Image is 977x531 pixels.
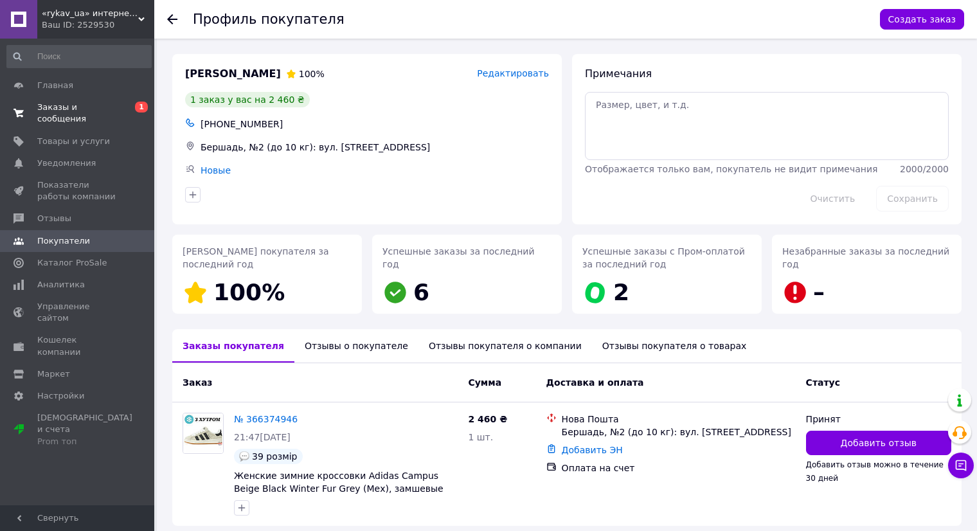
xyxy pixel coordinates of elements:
button: Создать заказ [880,9,964,30]
span: Статус [806,377,840,388]
div: Prom топ [37,436,132,447]
span: [DEMOGRAPHIC_DATA] и счета [37,412,132,447]
a: Добавить ЭН [562,445,623,455]
div: Нова Пошта [562,413,796,426]
span: 39 розмір [252,451,298,462]
div: Вернуться назад [167,13,177,26]
span: Уведомления [37,157,96,169]
span: Аналитика [37,279,85,291]
span: «rykav_ua» интернет магазин одежды и обуви [42,8,138,19]
span: 21:47[DATE] [234,432,291,442]
div: Отзывы покупателя о компании [418,329,592,363]
span: Заказы и сообщения [37,102,119,125]
img: :speech_balloon: [239,451,249,462]
span: Главная [37,80,73,91]
span: Показатели работы компании [37,179,119,203]
span: 1 [135,102,148,113]
span: Управление сайтом [37,301,119,324]
span: Успешные заказы за последний год [382,246,535,269]
div: Отзывы о покупателе [294,329,418,363]
span: Маркет [37,368,70,380]
span: Сумма [468,377,501,388]
span: 100% [213,279,285,305]
div: Бершадь, №2 (до 10 кг): вул. [STREET_ADDRESS] [198,138,551,156]
span: – [813,279,825,305]
button: Чат с покупателем [948,453,974,478]
span: 2 460 ₴ [468,414,507,424]
span: Товары и услуги [37,136,110,147]
span: [PERSON_NAME] [185,67,281,82]
span: 2000 / 2000 [900,164,949,174]
span: 2 [613,279,629,305]
input: Поиск [6,45,152,68]
span: 1 шт. [468,432,493,442]
span: 6 [413,279,429,305]
h1: Профиль покупателя [193,12,345,27]
span: Добавить отзыв [841,437,917,449]
div: Заказы покупателя [172,329,294,363]
span: 100% [299,69,325,79]
div: Отзывы покупателя о товарах [592,329,757,363]
span: Успешные заказы с Пром-оплатой за последний год [582,246,745,269]
span: Примечания [585,67,652,80]
div: Бершадь, №2 (до 10 кг): вул. [STREET_ADDRESS] [562,426,796,438]
span: Заказ [183,377,212,388]
span: Кошелек компании [37,334,119,357]
span: Добавить отзыв можно в течение 30 дней [806,460,944,482]
a: Новые [201,165,231,175]
div: Оплата на счет [562,462,796,474]
div: [PHONE_NUMBER] [198,115,551,133]
img: Фото товару [183,413,223,453]
span: Настройки [37,390,84,402]
div: Принят [806,413,951,426]
a: Фото товару [183,413,224,454]
span: Редактировать [477,68,549,78]
span: Покупатели [37,235,90,247]
a: Женские зимние кроссовки Adidas Campus Beige Black Winter Fur Grey (Мех), замшевые кроссовки адид... [234,471,444,507]
button: Добавить отзыв [806,431,951,455]
div: Ваш ID: 2529530 [42,19,154,31]
div: 1 заказ у вас на 2 460 ₴ [185,92,310,107]
a: № 366374946 [234,414,298,424]
span: Незабранные заказы за последний год [782,246,949,269]
span: [PERSON_NAME] покупателя за последний год [183,246,329,269]
span: Каталог ProSale [37,257,107,269]
span: Отзывы [37,213,71,224]
span: Доставка и оплата [546,377,644,388]
span: Отображается только вам, покупатель не видит примечания [585,164,877,174]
